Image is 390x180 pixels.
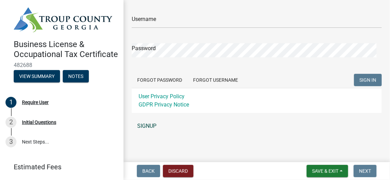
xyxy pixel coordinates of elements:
wm-modal-confirm: Notes [63,74,89,80]
a: User Privacy Policy [139,93,185,100]
span: SIGN IN [359,77,376,82]
h4: Business License & Occupational Tax Certificate [14,40,118,59]
div: 1 [5,97,16,108]
span: 482688 [14,62,110,68]
a: GDPR Privacy Notice [139,101,189,108]
span: Back [142,168,155,174]
button: Forgot Password [132,74,188,86]
wm-modal-confirm: Summary [14,74,60,80]
button: Back [137,165,160,177]
button: Save & Exit [307,165,348,177]
a: Estimated Fees [5,160,113,174]
button: Forgot Username [188,74,244,86]
button: View Summary [14,70,60,82]
img: Troup County, Georgia [14,7,113,32]
a: SIGNUP [132,119,382,133]
div: Require User [22,100,49,105]
button: Notes [63,70,89,82]
div: 2 [5,117,16,128]
span: Save & Exit [312,168,339,174]
button: SIGN IN [354,74,382,86]
button: Next [354,165,377,177]
button: Discard [163,165,193,177]
span: Next [359,168,371,174]
div: 3 [5,136,16,147]
div: Initial Questions [22,120,56,125]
